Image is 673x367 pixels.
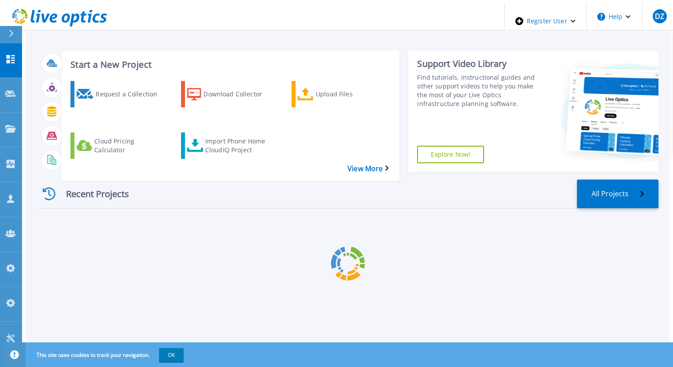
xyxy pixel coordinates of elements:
span: DZ [655,13,664,20]
a: Upload Files [292,81,398,107]
a: View More [348,165,388,173]
div: Support Video Library [417,58,543,70]
div: Register User [505,4,586,39]
div: Download Collector [203,83,274,105]
a: Request a Collection [70,81,177,107]
div: Find tutorials, instructional guides and other support videos to help you make the most of your L... [417,73,543,108]
button: Help [587,4,642,30]
div: Recent Projects [37,183,143,205]
div: Request a Collection [96,83,166,105]
div: Import Phone Home CloudIQ Project [205,135,276,157]
div: Upload Files [316,83,386,105]
span: This site uses cookies to track your navigation. [28,348,184,362]
a: All Projects [577,180,658,208]
a: Download Collector [181,81,288,107]
div: Cloud Pricing Calculator [94,135,165,157]
a: Cloud Pricing Calculator [70,132,177,159]
a: Explore Now! [417,146,484,163]
h3: Start a New Project [70,60,388,70]
button: OK [159,348,184,362]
